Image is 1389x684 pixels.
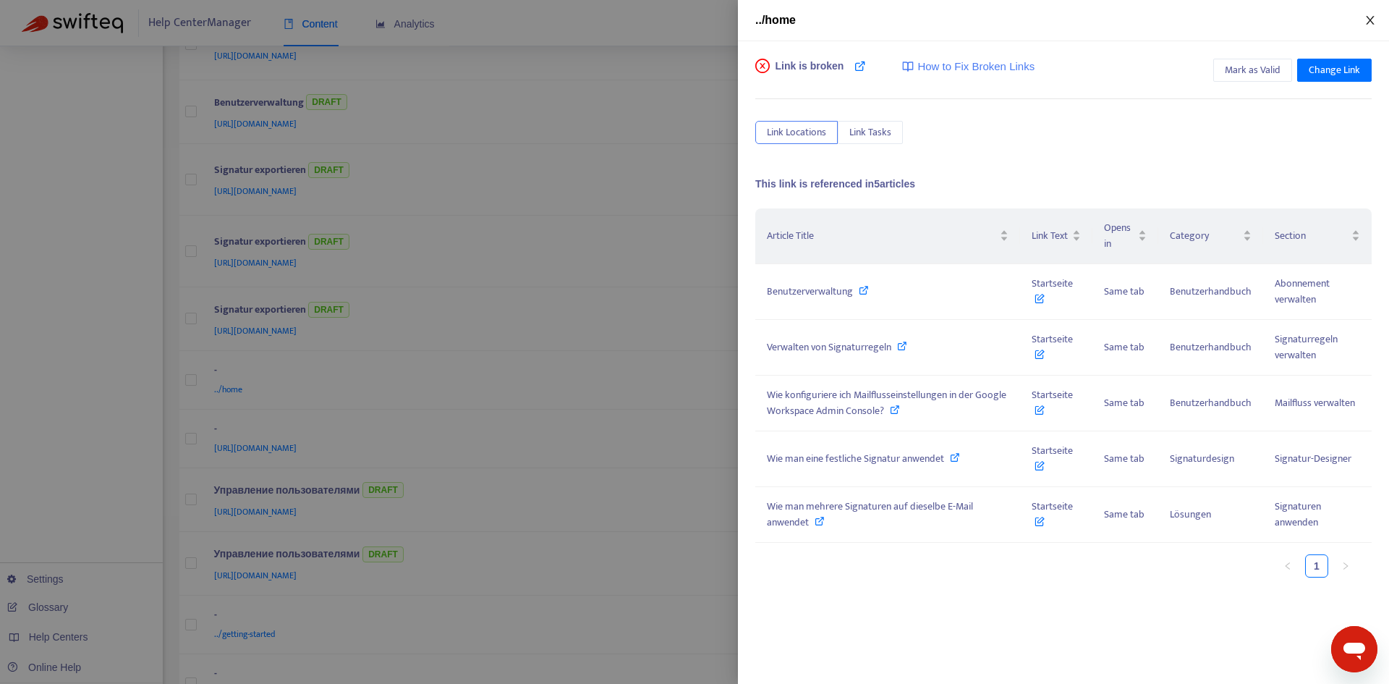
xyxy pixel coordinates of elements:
[1213,59,1292,82] button: Mark as Valid
[1364,14,1376,26] span: close
[1334,554,1357,578] li: Next Page
[1225,62,1280,78] span: Mark as Valid
[1305,554,1328,578] li: 1
[1275,498,1321,531] span: Signaturen anwenden
[776,59,844,88] span: Link is broken
[767,339,891,355] span: Verwalten von Signaturregeln
[1032,275,1073,308] span: Startseite
[1104,283,1144,300] span: Same tab
[767,450,944,467] span: Wie man eine festliche Signatur anwendet
[1104,394,1144,411] span: Same tab
[1104,506,1144,523] span: Same tab
[1032,331,1073,363] span: Startseite
[1276,554,1299,578] li: Previous Page
[917,59,1035,75] span: How to Fix Broken Links
[1283,562,1292,570] span: left
[1032,498,1073,531] span: Startseite
[902,61,914,72] img: image-link
[1275,331,1338,363] span: Signaturregeln verwalten
[755,121,838,144] button: Link Locations
[1263,208,1372,264] th: Section
[755,178,915,190] span: This link is referenced in 5 articles
[1297,59,1372,82] button: Change Link
[1158,208,1263,264] th: Category
[1275,450,1351,467] span: Signatur-Designer
[1360,14,1380,28] button: Close
[1275,275,1330,308] span: Abonnement verwalten
[1104,339,1144,355] span: Same tab
[1020,208,1092,264] th: Link Text
[1276,554,1299,578] button: left
[1104,450,1144,467] span: Same tab
[1334,554,1357,578] button: right
[1331,626,1377,672] iframe: Button to launch messaging window
[755,208,1020,264] th: Article Title
[767,124,826,140] span: Link Locations
[902,59,1035,75] a: How to Fix Broken Links
[838,121,903,144] button: Link Tasks
[767,283,853,300] span: Benutzerverwaltung
[1170,450,1234,467] span: Signaturdesign
[849,124,891,140] span: Link Tasks
[767,228,997,244] span: Article Title
[767,498,973,531] span: Wie man mehrere Signaturen auf dieselbe E-Mail anwendet
[1170,283,1252,300] span: Benutzerhandbuch
[1341,562,1350,570] span: right
[1170,339,1252,355] span: Benutzerhandbuch
[1032,442,1073,475] span: Startseite
[755,59,770,73] span: close-circle
[1309,62,1360,78] span: Change Link
[767,387,1006,419] span: Wie konfiguriere ich Mailflusseinstellungen in der Google Workspace Admin Console?
[1170,394,1252,411] span: Benutzerhandbuch
[755,14,796,26] span: ../home
[1306,555,1328,577] a: 1
[1032,228,1069,244] span: Link Text
[1092,208,1159,264] th: Opens in
[1104,220,1136,252] span: Opens in
[1032,387,1073,419] span: Startseite
[1275,228,1348,244] span: Section
[1275,394,1355,411] span: Mailfluss verwalten
[1170,506,1211,523] span: Lösungen
[1170,228,1240,244] span: Category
